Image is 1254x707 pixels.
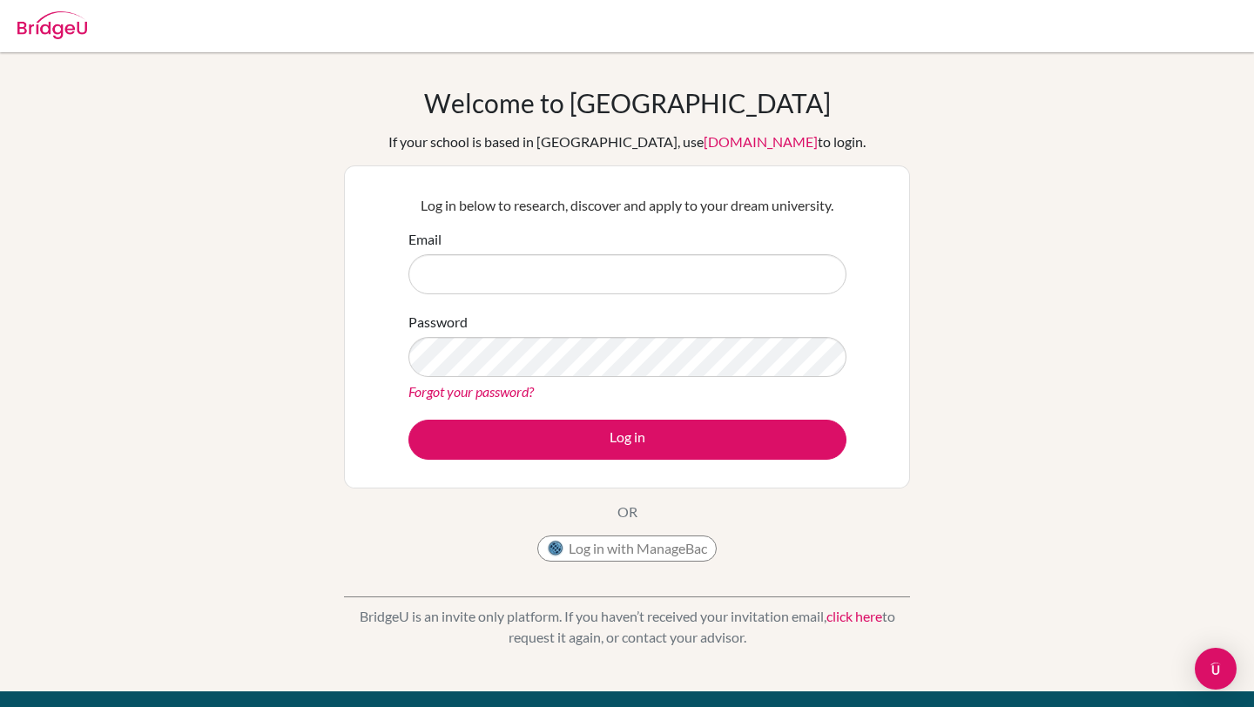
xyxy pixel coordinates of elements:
[537,535,717,562] button: Log in with ManageBac
[1195,648,1237,690] div: Open Intercom Messenger
[388,131,866,152] div: If your school is based in [GEOGRAPHIC_DATA], use to login.
[344,606,910,648] p: BridgeU is an invite only platform. If you haven’t received your invitation email, to request it ...
[617,502,637,522] p: OR
[408,195,846,216] p: Log in below to research, discover and apply to your dream university.
[408,229,442,250] label: Email
[408,383,534,400] a: Forgot your password?
[17,11,87,39] img: Bridge-U
[704,133,818,150] a: [DOMAIN_NAME]
[408,420,846,460] button: Log in
[424,87,831,118] h1: Welcome to [GEOGRAPHIC_DATA]
[826,608,882,624] a: click here
[408,312,468,333] label: Password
